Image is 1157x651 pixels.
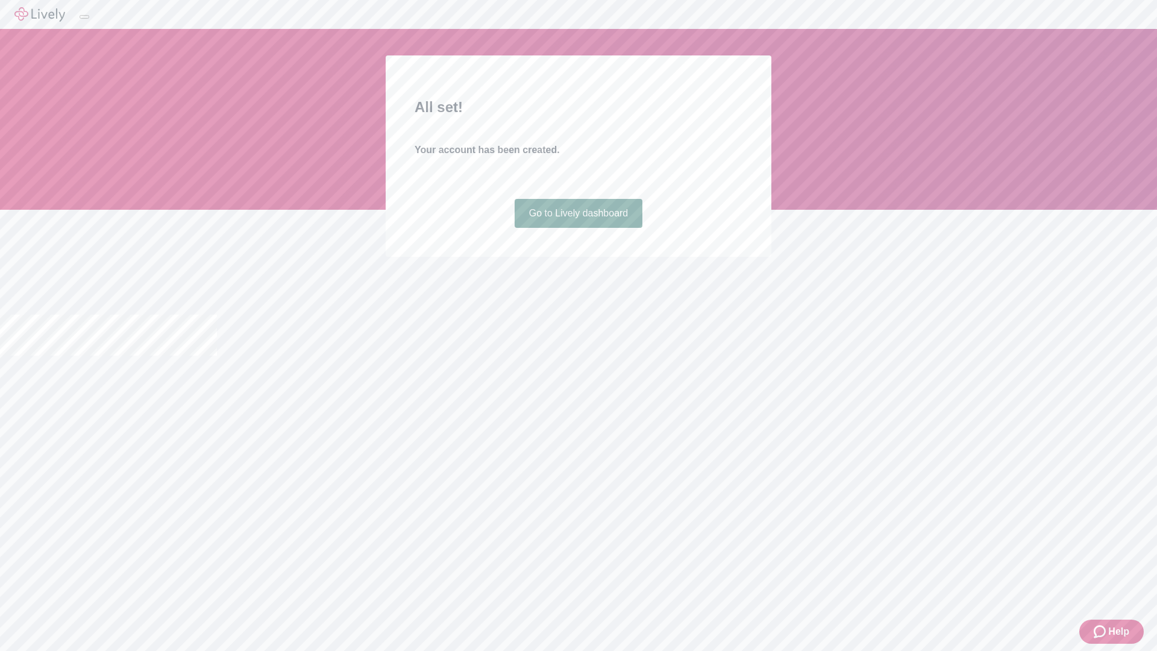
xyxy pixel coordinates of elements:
[415,143,742,157] h4: Your account has been created.
[515,199,643,228] a: Go to Lively dashboard
[1108,624,1129,639] span: Help
[1094,624,1108,639] svg: Zendesk support icon
[14,7,65,22] img: Lively
[80,15,89,19] button: Log out
[1079,620,1144,644] button: Zendesk support iconHelp
[415,96,742,118] h2: All set!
